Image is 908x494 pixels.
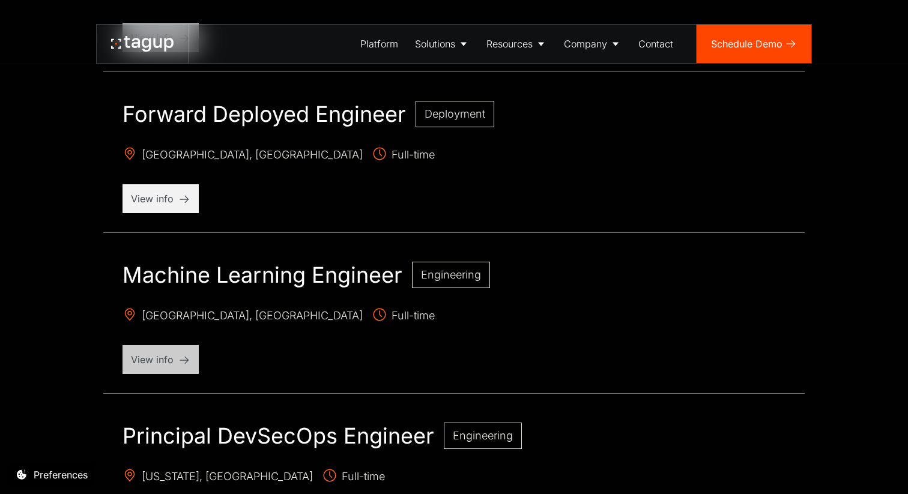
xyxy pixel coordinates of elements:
[131,352,190,367] p: View info
[34,468,88,482] div: Preferences
[123,262,402,288] h2: Machine Learning Engineer
[123,307,363,326] span: [GEOGRAPHIC_DATA], [GEOGRAPHIC_DATA]
[638,37,673,51] div: Contact
[352,25,407,63] a: Platform
[123,101,406,127] h2: Forward Deployed Engineer
[478,25,555,63] a: Resources
[711,37,782,51] div: Schedule Demo
[372,146,435,165] span: Full-time
[564,37,607,51] div: Company
[360,37,398,51] div: Platform
[555,25,630,63] a: Company
[131,191,190,206] p: View info
[486,37,533,51] div: Resources
[123,423,434,449] h2: Principal DevSecOps Engineer
[421,268,481,281] span: Engineering
[697,25,811,63] a: Schedule Demo
[372,307,435,326] span: Full-time
[415,37,455,51] div: Solutions
[453,429,513,442] span: Engineering
[407,25,478,63] a: Solutions
[322,468,385,487] span: Full-time
[123,146,363,165] span: [GEOGRAPHIC_DATA], [GEOGRAPHIC_DATA]
[123,468,313,487] span: [US_STATE], [GEOGRAPHIC_DATA]
[630,25,682,63] a: Contact
[425,107,485,120] span: Deployment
